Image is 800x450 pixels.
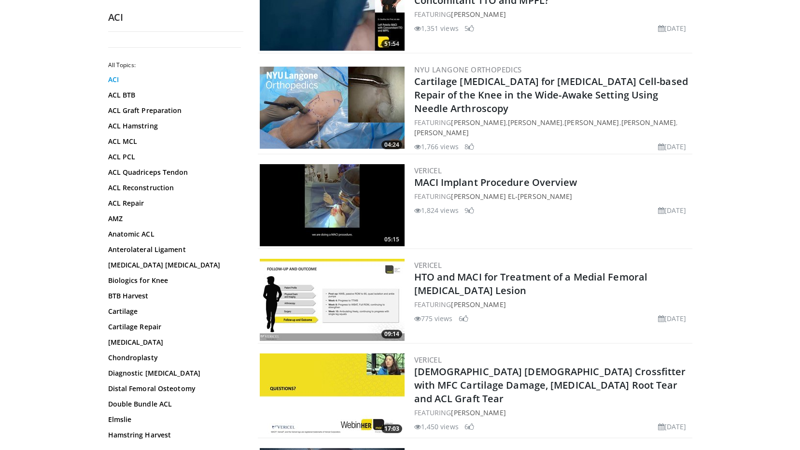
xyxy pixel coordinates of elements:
[658,313,687,323] li: [DATE]
[414,75,688,115] a: Cartilage [MEDICAL_DATA] for [MEDICAL_DATA] Cell-based Repair of the Knee in the Wide-Awake Setti...
[108,75,239,84] a: ACI
[108,121,239,131] a: ACL Hamstring
[414,260,442,270] a: Vericel
[108,137,239,146] a: ACL MCL
[414,117,690,138] div: FEATURING , , , ,
[564,118,619,127] a: [PERSON_NAME]
[260,164,405,246] a: 05:15
[108,276,239,285] a: Biologics for Knee
[260,164,405,246] img: ccb97e64-acae-4d00-b213-a61c9aa5250d.300x170_q85_crop-smart_upscale.jpg
[108,430,239,440] a: Hamstring Harvest
[464,23,474,33] li: 5
[414,23,459,33] li: 1,351 views
[108,90,239,100] a: ACL BTB
[108,337,239,347] a: [MEDICAL_DATA]
[451,192,572,201] a: [PERSON_NAME] El-[PERSON_NAME]
[658,205,687,215] li: [DATE]
[108,11,243,24] h2: ACI
[108,229,239,239] a: Anatomic ACL
[260,259,405,341] a: 09:14
[414,166,442,175] a: Vericel
[381,330,402,338] span: 09:14
[381,40,402,48] span: 51:54
[464,141,474,152] li: 8
[464,205,474,215] li: 9
[451,118,505,127] a: [PERSON_NAME]
[260,67,405,149] img: a3c2648a-e822-4b53-a038-3262603b7eac.jpg.300x170_q85_crop-smart_upscale.jpg
[621,118,676,127] a: [PERSON_NAME]
[414,270,648,297] a: HTO and MACI for Treatment of a Medial Femoral [MEDICAL_DATA] Lesion
[108,152,239,162] a: ACL PCL
[414,191,690,201] div: FEATURING
[414,141,459,152] li: 1,766 views
[414,422,459,432] li: 1,450 views
[108,353,239,363] a: Chondroplasty
[381,235,402,244] span: 05:15
[414,9,690,19] div: FEATURING
[508,118,562,127] a: [PERSON_NAME]
[108,214,239,224] a: AMZ
[451,408,505,417] a: [PERSON_NAME]
[108,245,239,254] a: Anterolateral Ligament
[658,422,687,432] li: [DATE]
[108,307,239,316] a: Cartilage
[414,176,577,189] a: MACI Implant Procedure Overview
[414,65,522,74] a: NYU Langone Orthopedics
[108,291,239,301] a: BTB Harvest
[260,353,405,436] img: ce07ac17-e84f-4fe9-b9c8-96d821e4dd2f.300x170_q85_crop-smart_upscale.jpg
[451,10,505,19] a: [PERSON_NAME]
[658,23,687,33] li: [DATE]
[451,300,505,309] a: [PERSON_NAME]
[464,422,474,432] li: 6
[414,299,690,309] div: FEATURING
[414,313,453,323] li: 775 views
[381,424,402,433] span: 17:03
[108,399,239,409] a: Double Bundle ACL
[414,408,690,418] div: FEATURING
[108,106,239,115] a: ACL Graft Preparation
[108,384,239,394] a: Distal Femoral Osteotomy
[260,259,405,341] img: 443c92e3-389e-4a5c-99ec-8802c88aa3cf.300x170_q85_crop-smart_upscale.jpg
[260,353,405,436] a: 17:03
[108,415,239,424] a: Elmslie
[108,168,239,177] a: ACL Quadriceps Tendon
[108,260,239,270] a: [MEDICAL_DATA] [MEDICAL_DATA]
[381,141,402,149] span: 04:24
[658,141,687,152] li: [DATE]
[414,355,442,365] a: Vericel
[260,67,405,149] a: 04:24
[459,313,468,323] li: 6
[414,205,459,215] li: 1,824 views
[414,128,469,137] a: [PERSON_NAME]
[108,322,239,332] a: Cartilage Repair
[108,183,239,193] a: ACL Reconstruction
[108,61,241,69] h2: All Topics:
[108,198,239,208] a: ACL Repair
[108,368,239,378] a: Diagnostic [MEDICAL_DATA]
[414,365,686,405] a: [DEMOGRAPHIC_DATA] [DEMOGRAPHIC_DATA] Crossfitter with MFC Cartilage Damage, [MEDICAL_DATA] Root ...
